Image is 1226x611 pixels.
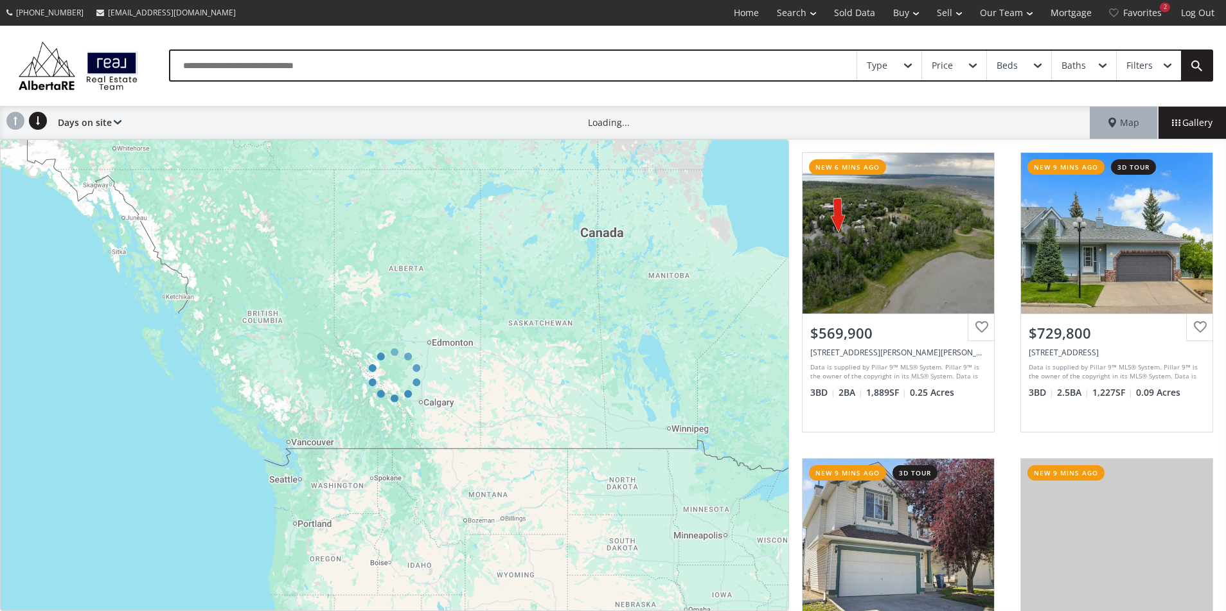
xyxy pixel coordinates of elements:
[932,61,953,70] div: Price
[1090,107,1158,139] div: Map
[1158,107,1226,139] div: Gallery
[1160,3,1170,12] div: 2
[1108,116,1139,129] span: Map
[108,7,236,18] span: [EMAIL_ADDRESS][DOMAIN_NAME]
[13,39,143,93] img: Logo
[1126,61,1153,70] div: Filters
[16,7,84,18] span: [PHONE_NUMBER]
[810,347,986,358] div: 63 Sands Street, Rochon Sands, AB T0C3B0
[839,386,863,399] span: 2 BA
[588,116,630,129] div: Loading...
[810,323,986,343] div: $569,900
[51,107,121,139] div: Days on site
[1136,386,1180,399] span: 0.09 Acres
[810,386,835,399] span: 3 BD
[90,1,242,24] a: [EMAIL_ADDRESS][DOMAIN_NAME]
[1062,61,1086,70] div: Baths
[1057,386,1089,399] span: 2.5 BA
[1029,323,1205,343] div: $729,800
[1029,386,1054,399] span: 3 BD
[1029,347,1205,358] div: 212 Valley Ridge Heights NW, Calgary, AB T3B 5T3
[1172,116,1213,129] span: Gallery
[867,61,887,70] div: Type
[789,139,1008,445] a: new 6 mins ago$569,900[STREET_ADDRESS][PERSON_NAME][PERSON_NAME]Data is supplied by Pillar 9™ MLS...
[1092,386,1133,399] span: 1,227 SF
[1008,139,1226,445] a: new 9 mins ago3d tour$729,800[STREET_ADDRESS]Data is supplied by Pillar 9™ MLS® System. Pillar 9™...
[910,386,954,399] span: 0.25 Acres
[810,362,983,382] div: Data is supplied by Pillar 9™ MLS® System. Pillar 9™ is the owner of the copyright in its MLS® Sy...
[866,386,907,399] span: 1,889 SF
[997,61,1018,70] div: Beds
[1029,362,1202,382] div: Data is supplied by Pillar 9™ MLS® System. Pillar 9™ is the owner of the copyright in its MLS® Sy...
